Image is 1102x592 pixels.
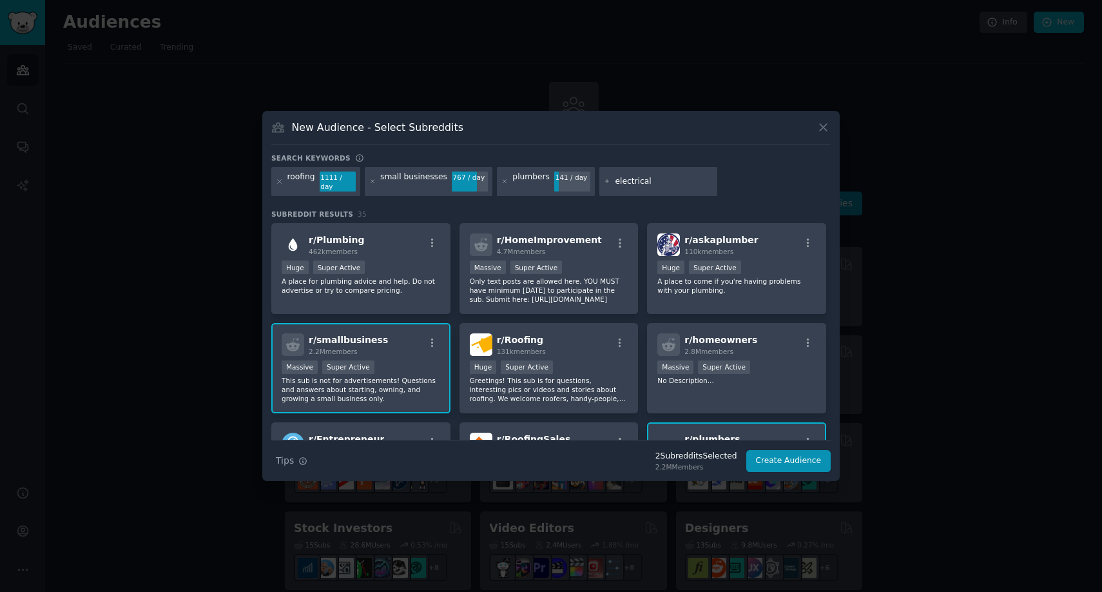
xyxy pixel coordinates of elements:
[452,172,488,183] div: 767 / day
[657,360,693,374] div: Massive
[470,277,628,304] p: Only text posts are allowed here. YOU MUST have minimum [DATE] to participate in the sub. Submit ...
[510,261,563,274] div: Super Active
[282,376,440,403] p: This sub is not for advertisements! Questions and answers about starting, owning, and growing a s...
[655,451,737,462] div: 2 Subreddit s Selected
[615,176,713,188] input: New Keyword
[698,360,750,374] div: Super Active
[380,172,447,192] div: small businesses
[497,335,543,345] span: r/ Roofing
[282,233,304,256] img: Plumbing
[684,235,758,245] span: r/ askaplumber
[657,261,684,274] div: Huge
[470,376,628,403] p: Greetings! This sub is for questions, interesting pics or videos and stories about roofing. We we...
[657,433,680,455] img: plumbers
[497,434,571,444] span: r/ RoofingSales
[497,235,602,245] span: r/ HomeImprovement
[684,348,733,355] span: 2.8M members
[309,348,358,355] span: 2.2M members
[282,261,309,274] div: Huge
[282,360,318,374] div: Massive
[657,233,680,256] img: askaplumber
[322,360,374,374] div: Super Active
[497,348,546,355] span: 131k members
[313,261,365,274] div: Super Active
[320,172,356,192] div: 1111 / day
[292,121,463,134] h3: New Audience - Select Subreddits
[271,449,312,472] button: Tips
[276,454,294,468] span: Tips
[746,450,831,472] button: Create Audience
[470,333,492,356] img: Roofing
[309,335,388,345] span: r/ smallbusiness
[657,376,816,385] p: No Description...
[282,433,304,455] img: Entrepreneur
[684,335,757,345] span: r/ homeowners
[470,261,506,274] div: Massive
[358,210,367,218] span: 35
[271,153,351,163] h3: Search keywords
[309,248,358,255] span: 462k members
[271,210,353,219] span: Subreddit Results
[282,277,440,295] p: A place for plumbing advice and help. Do not advertise or try to compare pricing.
[512,172,550,192] div: plumbers
[501,360,553,374] div: Super Active
[309,235,364,245] span: r/ Plumbing
[470,433,492,455] img: RoofingSales
[470,360,497,374] div: Huge
[497,248,546,255] span: 4.7M members
[554,172,590,183] div: 141 / day
[689,261,741,274] div: Super Active
[287,172,315,192] div: roofing
[309,434,384,444] span: r/ Entrepreneur
[655,462,737,471] div: 2.2M Members
[657,277,816,295] p: A place to come if you're having problems with your plumbing.
[684,248,733,255] span: 110k members
[684,434,740,444] span: r/ plumbers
